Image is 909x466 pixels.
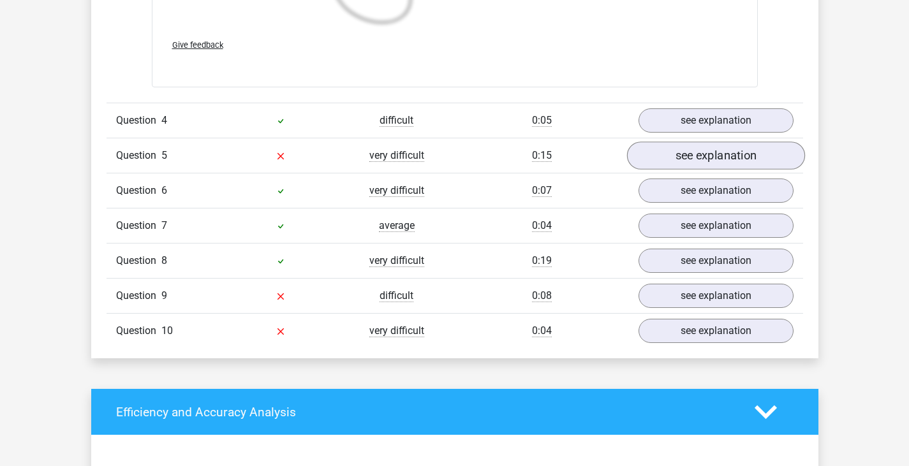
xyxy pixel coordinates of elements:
[161,324,173,337] span: 10
[369,324,424,337] span: very difficult
[161,254,167,266] span: 8
[532,289,552,302] span: 0:08
[369,254,424,267] span: very difficult
[626,142,804,170] a: see explanation
[532,149,552,162] span: 0:15
[161,149,167,161] span: 5
[380,114,413,127] span: difficult
[172,40,223,50] span: Give feedback
[380,289,413,302] span: difficult
[532,324,552,337] span: 0:04
[369,149,424,162] span: very difficult
[161,184,167,196] span: 6
[532,184,552,197] span: 0:07
[639,178,794,203] a: see explanation
[116,323,161,339] span: Question
[639,108,794,133] a: see explanation
[532,219,552,232] span: 0:04
[161,219,167,231] span: 7
[116,148,161,163] span: Question
[639,319,794,343] a: see explanation
[639,249,794,273] a: see explanation
[639,284,794,308] a: see explanation
[116,183,161,198] span: Question
[116,405,735,419] h4: Efficiency and Accuracy Analysis
[532,254,552,267] span: 0:19
[639,214,794,238] a: see explanation
[116,253,161,268] span: Question
[116,288,161,303] span: Question
[379,219,415,232] span: average
[532,114,552,127] span: 0:05
[161,289,167,302] span: 9
[161,114,167,126] span: 4
[116,218,161,233] span: Question
[116,113,161,128] span: Question
[369,184,424,197] span: very difficult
